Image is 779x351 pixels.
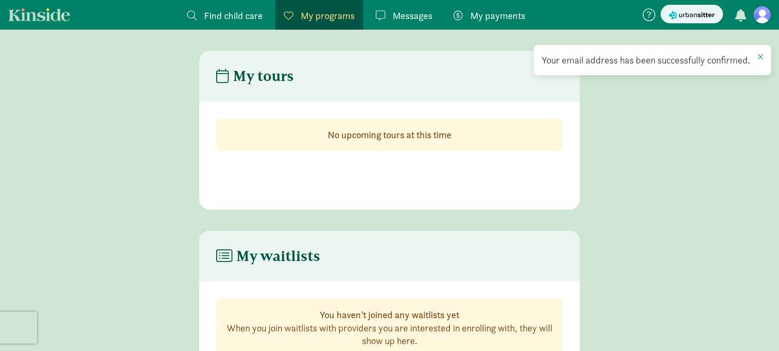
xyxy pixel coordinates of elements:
[216,248,320,265] h4: My waitlists
[204,8,263,23] span: Find child care
[320,309,459,321] strong: You haven’t joined any waitlists yet
[542,53,763,67] div: Your email address has been successfully confirmed.
[301,8,355,23] span: My programs
[328,129,451,141] strong: No upcoming tours at this time
[393,8,432,23] span: Messages
[669,10,715,21] img: urbansitter_logo_small.svg
[216,68,294,85] h4: My tours
[225,322,554,347] p: When you join waitlists with providers you are interested in enrolling with, they will show up here.
[470,8,525,23] span: My payments
[8,8,70,21] a: Kinside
